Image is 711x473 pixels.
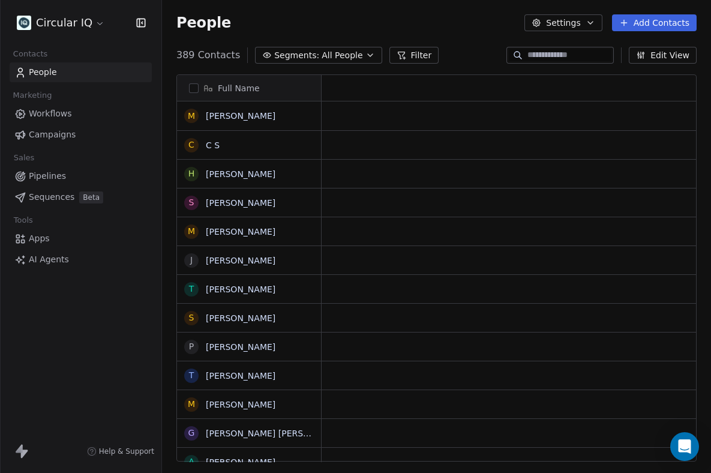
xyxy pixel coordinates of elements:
a: [PERSON_NAME] [206,342,275,352]
span: Apps [29,232,50,245]
img: Linlkedin%20LogoMark.png [17,16,31,30]
button: Settings [524,14,602,31]
span: AI Agents [29,253,69,266]
a: [PERSON_NAME] [206,227,275,237]
button: Edit View [629,47,697,64]
div: P [189,340,194,353]
span: Circular IQ [36,15,92,31]
a: Campaigns [10,125,152,145]
div: J [190,254,193,267]
span: Sales [8,149,40,167]
a: C S [206,140,220,150]
div: G [188,427,195,439]
div: T [189,369,194,382]
span: Segments: [274,49,319,62]
a: [PERSON_NAME] [206,169,275,179]
a: [PERSON_NAME] [206,313,275,323]
a: [PERSON_NAME] [PERSON_NAME] [206,429,348,438]
span: 389 Contacts [176,48,240,62]
a: People [10,62,152,82]
button: Add Contacts [612,14,697,31]
a: [PERSON_NAME] [206,111,275,121]
a: Pipelines [10,166,152,186]
div: A [188,456,194,468]
a: Help & Support [87,447,154,456]
a: [PERSON_NAME] [206,457,275,467]
span: Contacts [8,45,53,63]
div: Open Intercom Messenger [670,432,699,461]
div: grid [177,101,322,462]
span: People [29,66,57,79]
span: Pipelines [29,170,66,182]
a: [PERSON_NAME] [206,400,275,409]
span: People [176,14,231,32]
div: M [188,110,195,122]
span: All People [322,49,362,62]
button: Filter [389,47,439,64]
a: Workflows [10,104,152,124]
span: Campaigns [29,128,76,141]
a: [PERSON_NAME] [206,256,275,265]
div: C [188,139,194,151]
a: [PERSON_NAME] [206,371,275,381]
a: [PERSON_NAME] [206,285,275,294]
div: H [188,167,195,180]
span: Workflows [29,107,72,120]
a: SequencesBeta [10,187,152,207]
a: [PERSON_NAME] [206,198,275,208]
span: Full Name [218,82,260,94]
div: Full Name [177,75,321,101]
span: Tools [8,211,38,229]
span: Sequences [29,191,74,203]
div: M [188,225,195,238]
button: Circular IQ [14,13,107,33]
div: T [189,283,194,295]
a: Apps [10,229,152,249]
span: Help & Support [99,447,154,456]
span: Marketing [8,86,57,104]
span: Beta [79,191,103,203]
div: S [189,196,194,209]
div: S [189,312,194,324]
div: M [188,398,195,411]
a: AI Agents [10,250,152,270]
